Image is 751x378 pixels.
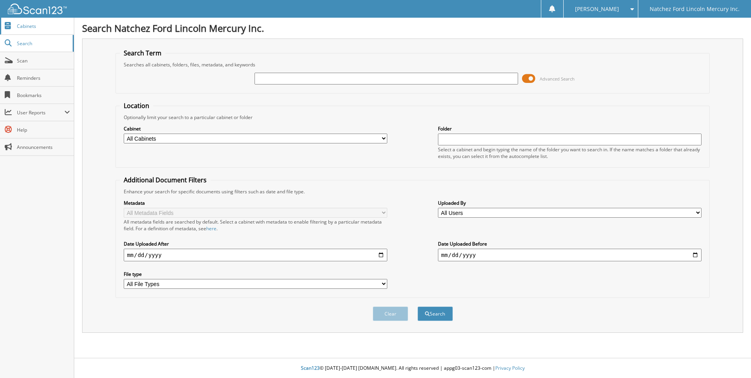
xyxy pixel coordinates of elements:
[301,365,320,371] span: Scan123
[124,125,387,132] label: Cabinet
[120,176,211,184] legend: Additional Document Filters
[712,340,751,378] iframe: Chat Widget
[438,125,702,132] label: Folder
[495,365,525,371] a: Privacy Policy
[82,22,743,35] h1: Search Natchez Ford Lincoln Mercury Inc.
[8,4,67,14] img: scan123-logo-white.svg
[373,306,408,321] button: Clear
[17,144,70,150] span: Announcements
[120,114,705,121] div: Optionally limit your search to a particular cabinet or folder
[17,57,70,64] span: Scan
[17,75,70,81] span: Reminders
[438,200,702,206] label: Uploaded By
[17,92,70,99] span: Bookmarks
[120,101,153,110] legend: Location
[575,7,619,11] span: [PERSON_NAME]
[124,200,387,206] label: Metadata
[17,40,69,47] span: Search
[17,127,70,133] span: Help
[438,249,702,261] input: end
[438,240,702,247] label: Date Uploaded Before
[120,188,705,195] div: Enhance your search for specific documents using filters such as date and file type.
[74,359,751,378] div: © [DATE]-[DATE] [DOMAIN_NAME]. All rights reserved | appg03-scan123-com |
[206,225,216,232] a: here
[17,23,70,29] span: Cabinets
[540,76,575,82] span: Advanced Search
[124,249,387,261] input: start
[124,240,387,247] label: Date Uploaded After
[418,306,453,321] button: Search
[120,49,165,57] legend: Search Term
[120,61,705,68] div: Searches all cabinets, folders, files, metadata, and keywords
[124,218,387,232] div: All metadata fields are searched by default. Select a cabinet with metadata to enable filtering b...
[438,146,702,160] div: Select a cabinet and begin typing the name of the folder you want to search in. If the name match...
[124,271,387,277] label: File type
[650,7,740,11] span: Natchez Ford Lincoln Mercury Inc.
[17,109,64,116] span: User Reports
